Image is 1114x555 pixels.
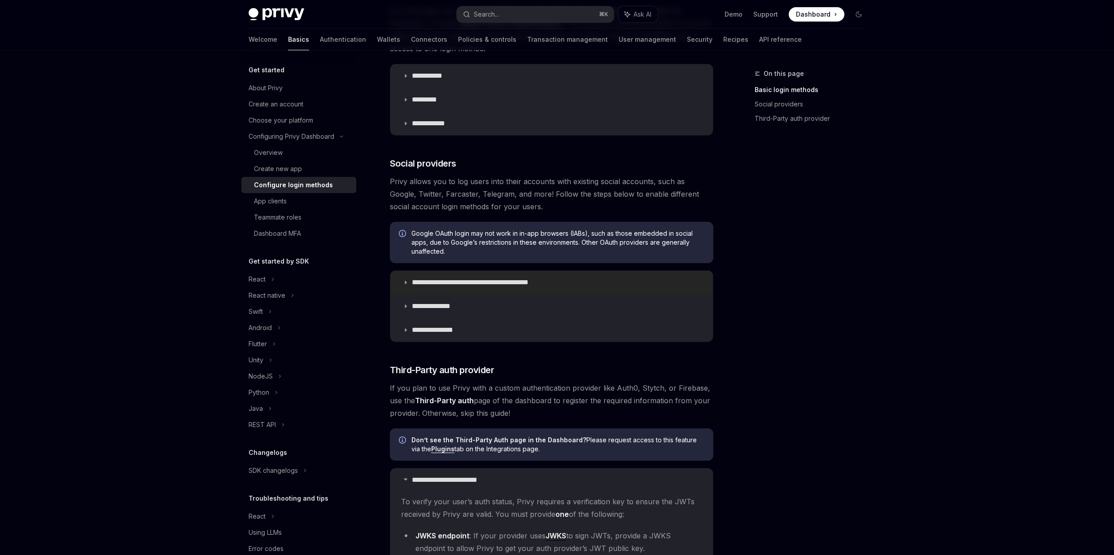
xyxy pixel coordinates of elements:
a: Overview [241,145,356,161]
div: Python [249,387,269,398]
a: User management [619,29,676,50]
a: Transaction management [527,29,608,50]
div: Error codes [249,543,284,554]
div: Search... [474,9,499,20]
span: ⌘ K [599,11,608,18]
a: Basics [288,29,309,50]
button: Search...⌘K [457,6,614,22]
div: Using LLMs [249,527,282,538]
div: Create new app [254,163,302,174]
div: REST API [249,419,276,430]
strong: Don’t see the Third-Party Auth page in the Dashboard? [411,436,586,444]
a: Create new app [241,161,356,177]
button: Toggle dark mode [852,7,866,22]
div: Swift [249,306,263,317]
img: dark logo [249,8,304,21]
strong: JWKS endpoint [415,531,469,540]
div: Choose your platform [249,115,313,126]
div: React native [249,290,285,301]
svg: Info [399,436,408,445]
a: Wallets [377,29,400,50]
a: Configure login methods [241,177,356,193]
a: Plugins [431,445,454,453]
a: Basic login methods [755,83,873,97]
div: SDK changelogs [249,465,298,476]
div: Configuring Privy Dashboard [249,131,334,142]
div: Create an account [249,99,303,110]
div: React [249,511,266,522]
a: Policies & controls [458,29,516,50]
a: Choose your platform [241,112,356,128]
a: Third-Party auth provider [755,111,873,126]
h5: Changelogs [249,447,287,458]
h5: Get started by SDK [249,256,309,267]
div: About Privy [249,83,283,93]
span: Dashboard [796,10,830,19]
a: Teammate roles [241,209,356,225]
a: Dashboard [789,7,844,22]
span: Google OAuth login may not work in in-app browsers (IABs), such as those embedded in social apps,... [411,229,704,256]
a: Authentication [320,29,366,50]
strong: one [555,510,569,519]
div: Java [249,403,263,414]
span: Social providers [390,157,456,170]
li: : If your provider uses to sign JWTs, provide a JWKS endpoint to allow Privy to get your auth pro... [401,529,702,555]
a: JWKS [546,531,566,541]
div: React [249,274,266,285]
div: Overview [254,147,283,158]
span: Please request access to this feature via the tab on the Integrations page. [411,436,704,454]
a: Recipes [723,29,748,50]
svg: Info [399,230,408,239]
div: Dashboard MFA [254,228,301,239]
a: About Privy [241,80,356,96]
div: Unity [249,355,263,366]
div: Configure login methods [254,180,333,190]
strong: Third-Party auth [415,396,474,405]
span: If you plan to use Privy with a custom authentication provider like Auth0, Stytch, or Firebase, u... [390,382,713,419]
a: App clients [241,193,356,209]
span: On this page [764,68,804,79]
span: Privy allows you to log users into their accounts with existing social accounts, such as Google, ... [390,175,713,213]
span: Third-Party auth provider [390,364,494,376]
button: Ask AI [618,6,658,22]
a: Support [753,10,778,19]
div: Flutter [249,339,267,349]
div: App clients [254,196,287,207]
a: Welcome [249,29,277,50]
span: Ask AI [633,10,651,19]
a: Using LLMs [241,524,356,541]
div: NodeJS [249,371,273,382]
a: Security [687,29,712,50]
a: Connectors [411,29,447,50]
a: API reference [759,29,802,50]
div: Android [249,322,272,333]
h5: Get started [249,65,284,75]
div: Teammate roles [254,212,301,223]
span: To verify your user’s auth status, Privy requires a verification key to ensure the JWTs received ... [401,495,702,520]
a: Demo [725,10,743,19]
h5: Troubleshooting and tips [249,493,328,504]
a: Create an account [241,96,356,112]
a: Social providers [755,97,873,111]
a: Dashboard MFA [241,225,356,242]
